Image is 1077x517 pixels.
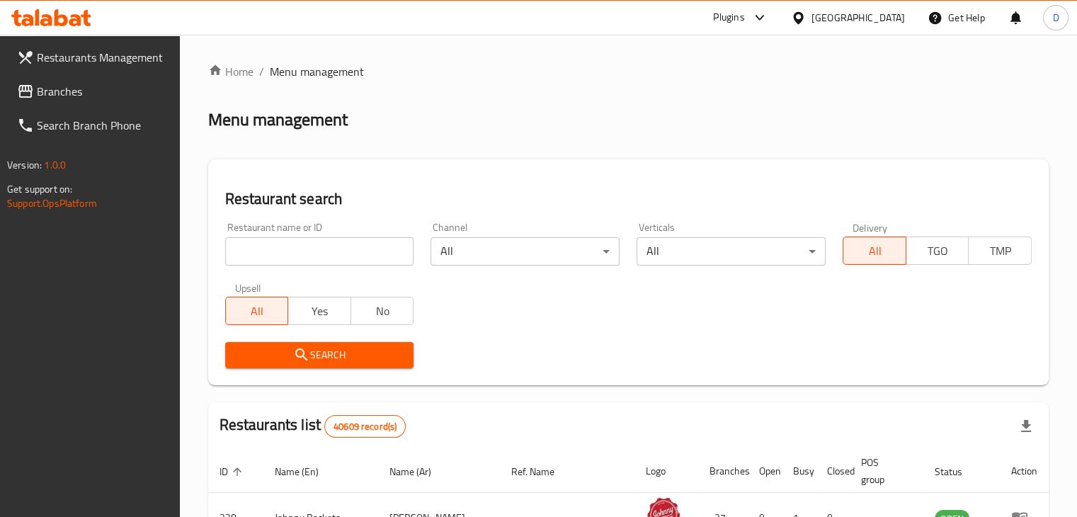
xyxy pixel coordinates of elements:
[634,450,698,493] th: Logo
[37,83,169,100] span: Branches
[37,49,169,66] span: Restaurants Management
[225,188,1032,210] h2: Restaurant search
[849,241,901,261] span: All
[816,450,850,493] th: Closed
[44,156,66,174] span: 1.0.0
[351,297,414,325] button: No
[325,420,405,433] span: 40609 record(s)
[208,63,253,80] a: Home
[968,237,1032,265] button: TMP
[637,237,826,266] div: All
[357,301,409,322] span: No
[511,463,573,480] span: Ref. Name
[208,63,1049,80] nav: breadcrumb
[974,241,1026,261] span: TMP
[6,108,180,142] a: Search Branch Phone
[811,10,905,25] div: [GEOGRAPHIC_DATA]
[6,74,180,108] a: Branches
[235,283,261,292] label: Upsell
[259,63,264,80] li: /
[843,237,906,265] button: All
[431,237,620,266] div: All
[713,9,744,26] div: Plugins
[6,40,180,74] a: Restaurants Management
[861,454,906,488] span: POS group
[698,450,748,493] th: Branches
[853,222,888,232] label: Delivery
[7,180,72,198] span: Get support on:
[37,117,169,134] span: Search Branch Phone
[1009,409,1043,443] div: Export file
[225,237,414,266] input: Search for restaurant name or ID..
[294,301,346,322] span: Yes
[935,463,981,480] span: Status
[220,414,406,438] h2: Restaurants list
[1052,10,1059,25] span: D
[912,241,964,261] span: TGO
[906,237,969,265] button: TGO
[237,346,403,364] span: Search
[225,342,414,368] button: Search
[270,63,364,80] span: Menu management
[225,297,289,325] button: All
[324,415,406,438] div: Total records count
[748,450,782,493] th: Open
[1000,450,1049,493] th: Action
[7,194,97,212] a: Support.OpsPlatform
[220,463,246,480] span: ID
[7,156,42,174] span: Version:
[389,463,450,480] span: Name (Ar)
[782,450,816,493] th: Busy
[275,463,337,480] span: Name (En)
[287,297,351,325] button: Yes
[208,108,348,131] h2: Menu management
[232,301,283,322] span: All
